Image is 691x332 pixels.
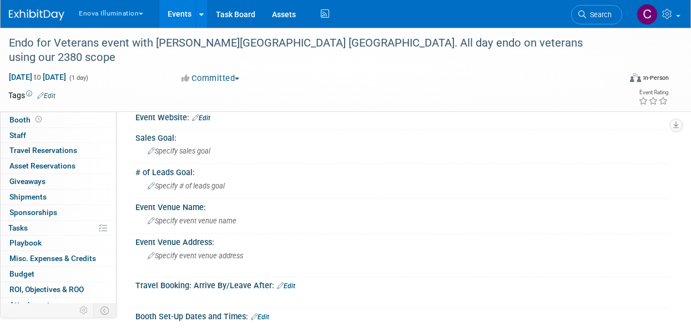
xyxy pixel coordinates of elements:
div: Event Rating [638,90,668,95]
a: Asset Reservations [1,159,116,173]
span: (1 day) [68,74,88,81]
div: Travel Booking: Arrive By/Leave After: [135,277,669,292]
a: Sponsorships [1,205,116,220]
span: Budget [9,269,34,278]
div: Booth Set-Up Dates and Times: [135,308,669,323]
div: Event Website: [135,109,669,124]
span: Specify # of leads goal [148,182,225,190]
a: Misc. Expenses & Credits [1,251,116,266]
span: Misc. Expenses & Credits [9,254,96,263]
img: Coley McClendon [637,4,658,25]
img: ExhibitDay [9,9,64,21]
td: Tags [8,90,56,101]
a: Shipments [1,190,116,205]
span: Giveaways [9,177,46,186]
span: Asset Reservations [9,161,75,170]
div: In-Person [643,74,669,82]
a: Edit [37,92,56,100]
span: Specify sales goal [148,147,210,155]
td: Personalize Event Tab Strip [74,303,94,318]
a: Travel Reservations [1,143,116,158]
span: Staff [9,131,26,140]
a: ROI, Objectives & ROO [1,282,116,297]
span: Playbook [9,238,42,247]
span: Specify event venue name [148,217,236,225]
td: Toggle Event Tabs [94,303,117,318]
span: Sponsorships [9,208,57,217]
button: Committed [178,73,244,84]
a: Edit [251,313,269,321]
span: Search [586,11,612,19]
div: Event Venue Name: [135,199,669,213]
span: Travel Reservations [9,146,77,155]
div: Event Venue Address: [135,234,669,248]
a: Search [571,5,622,24]
a: Attachments [1,298,116,313]
a: Staff [1,128,116,143]
span: Shipments [9,192,47,201]
span: Tasks [8,223,28,232]
div: Endo for Veterans event with [PERSON_NAME][GEOGRAPHIC_DATA] [GEOGRAPHIC_DATA]. All day endo on ve... [5,33,612,67]
span: Booth [9,115,44,124]
span: Attachments [9,300,54,309]
span: ROI, Objectives & ROO [9,285,84,294]
a: Budget [1,267,116,282]
a: Playbook [1,236,116,251]
a: Giveaways [1,174,116,189]
a: Tasks [1,221,116,236]
a: Edit [192,114,210,122]
a: Booth [1,113,116,127]
img: Format-Inperson.png [630,73,641,82]
span: to [32,73,43,81]
span: [DATE] [DATE] [8,72,67,82]
div: # of Leads Goal: [135,164,669,178]
a: Edit [277,282,295,290]
div: Event Format [573,71,669,88]
div: Sales Goal: [135,130,669,144]
span: Booth not reserved yet [33,115,44,124]
span: Specify event venue address [148,252,243,260]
